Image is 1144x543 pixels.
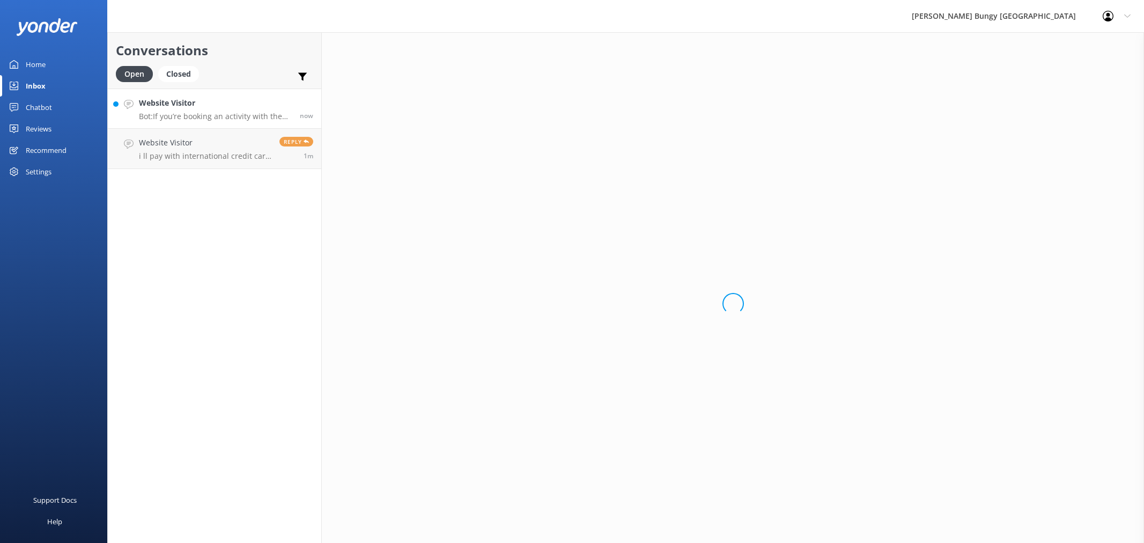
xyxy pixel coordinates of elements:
[139,112,292,121] p: Bot: If you’re booking an activity with the Free Bungy Bus, the times shown on the website are bu...
[139,97,292,109] h4: Website Visitor
[108,129,321,169] a: Website Visitori ll pay with international credit card (US Dollars)Reply1m
[116,68,158,79] a: Open
[108,89,321,129] a: Website VisitorBot:If you’re booking an activity with the Free Bungy Bus, the times shown on the ...
[26,97,52,118] div: Chatbot
[304,151,313,160] span: Aug 23 2025 10:21am (UTC +12:00) Pacific/Auckland
[26,140,67,161] div: Recommend
[16,18,78,36] img: yonder-white-logo.png
[116,40,313,61] h2: Conversations
[139,151,271,161] p: i ll pay with international credit card (US Dollars)
[300,111,313,120] span: Aug 23 2025 10:21am (UTC +12:00) Pacific/Auckland
[33,489,77,511] div: Support Docs
[47,511,62,532] div: Help
[26,54,46,75] div: Home
[158,68,204,79] a: Closed
[158,66,199,82] div: Closed
[279,137,313,146] span: Reply
[26,75,46,97] div: Inbox
[139,137,271,149] h4: Website Visitor
[26,161,51,182] div: Settings
[26,118,51,140] div: Reviews
[116,66,153,82] div: Open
